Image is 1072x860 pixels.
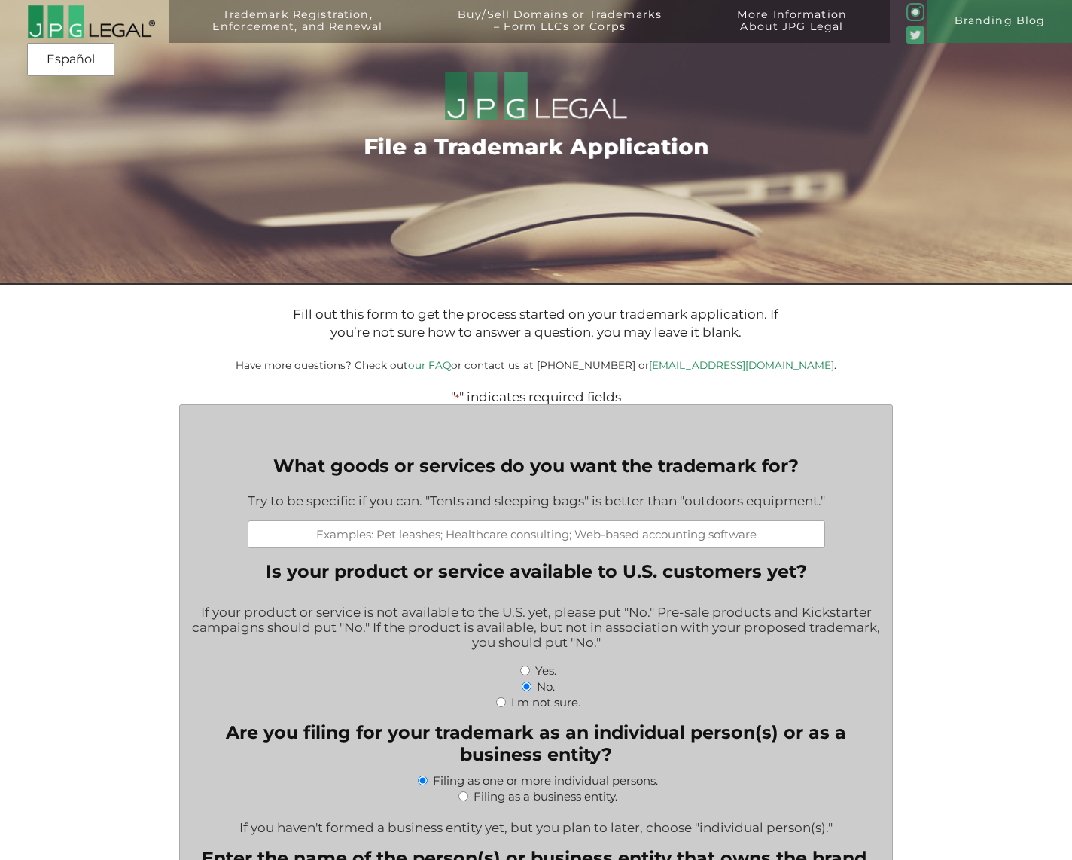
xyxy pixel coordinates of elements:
img: Twitter_Social_Icon_Rounded_Square_Color-mid-green3-90.png [906,26,924,44]
div: If your product or service is not available to the U.S. yet, please put "No." Pre-sale products a... [191,595,881,662]
a: our FAQ [408,359,451,371]
a: Buy/Sell Domains or Trademarks– Form LLCs or Corps [425,9,694,52]
div: Try to be specific if you can. "Tents and sleeping bags" is better than "outdoors equipment." [248,483,825,520]
img: 2016-logo-black-letters-3-r.png [27,5,156,39]
a: More InformationAbout JPG Legal [705,9,879,52]
small: Have more questions? Check out or contact us at [PHONE_NUMBER] or . [236,359,836,371]
p: " " indicates required fields [139,389,933,404]
label: I'm not sure. [511,695,580,709]
label: Yes. [535,663,556,678]
a: [EMAIL_ADDRESS][DOMAIN_NAME] [649,359,834,371]
p: Fill out this form to get the process started on your trademark application. If you’re not sure h... [279,306,793,341]
a: Trademark Registration,Enforcement, and Renewal [180,9,415,52]
label: Filing as one or more individual persons. [433,773,658,788]
legend: Are you filing for your trademark as an individual person(s) or as a business entity? [191,721,881,765]
legend: Is your product or service available to U.S. customers yet? [266,560,807,582]
label: No. [537,679,555,694]
a: Español [32,46,110,73]
label: What goods or services do you want the trademark for? [248,455,825,477]
div: If you haven't formed a business entity yet, but you plan to later, choose "individual person(s)." [191,810,881,835]
input: Examples: Pet leashes; Healthcare consulting; Web-based accounting software [248,520,825,548]
label: Filing as a business entity. [474,789,617,804]
img: glyph-logo_May2016-green3-90.png [906,3,924,21]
